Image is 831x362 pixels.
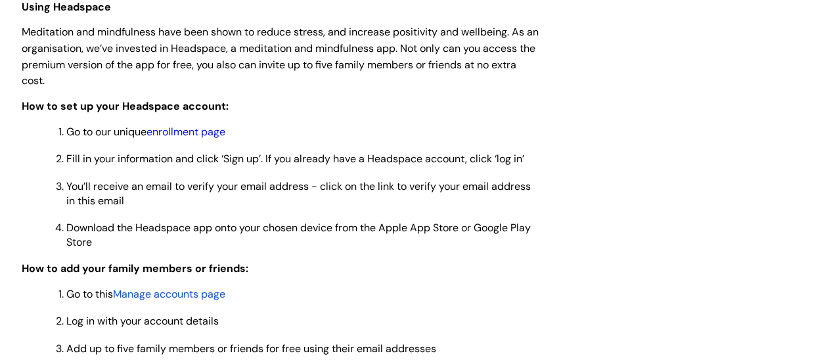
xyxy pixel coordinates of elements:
a: Manage accounts page [113,286,225,300]
span: Meditation and mindfulness have been shown to reduce stress, and increase positivity and wellbein... [22,25,539,87]
span: You’ll receive an email to verify your email address - click on the link to verify your email add... [66,179,531,207]
span: Go to this [66,286,113,300]
span: Fill in your information and click ‘Sign up’. If you already have a Headspace account, click ‘log... [66,152,524,166]
a: enrollment page [146,125,225,139]
span: How to add your family members or friends: [22,261,248,275]
span: Add up to five family members or friends for free using their email addresses [66,341,436,355]
span: Download the Headspace app onto your chosen device from the Apple App Store or Google Play Store [66,220,531,248]
span: How to set up your Headspace account: [22,99,229,113]
span: Go to our unique [66,125,225,139]
span: Log in with your account details [66,313,219,327]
